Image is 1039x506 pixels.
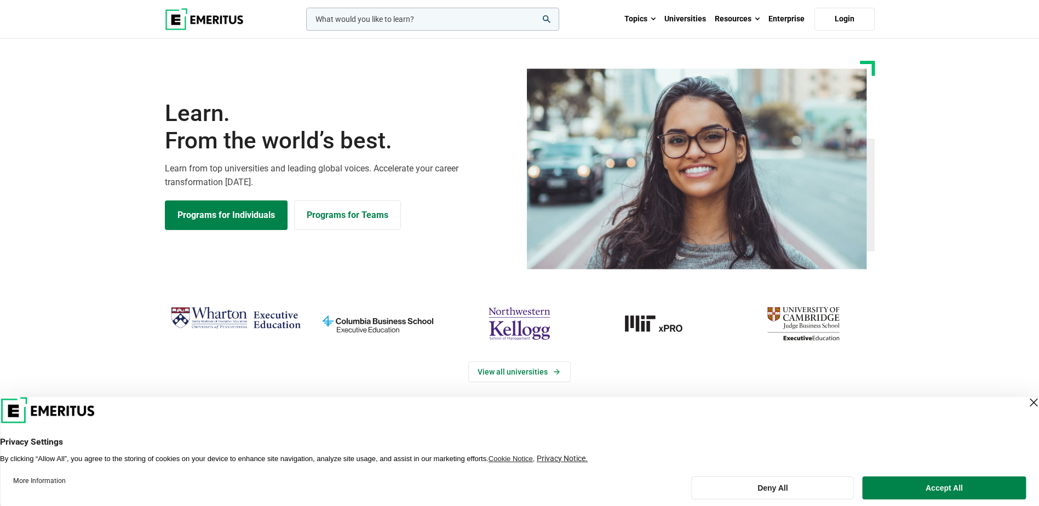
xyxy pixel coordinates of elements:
[454,302,585,345] img: northwestern-kellogg
[738,302,869,345] img: cambridge-judge-business-school
[306,8,559,31] input: woocommerce-product-search-field-0
[814,8,875,31] a: Login
[294,200,401,230] a: Explore for Business
[170,302,301,335] img: Wharton Executive Education
[596,302,727,345] img: MIT xPRO
[312,302,443,345] img: columbia-business-school
[527,68,867,269] img: Learn from the world's best
[468,361,571,382] a: View Universities
[165,100,513,155] h1: Learn.
[165,200,288,230] a: Explore Programs
[165,162,513,189] p: Learn from top universities and leading global voices. Accelerate your career transformation [DATE].
[596,302,727,345] a: MIT-xPRO
[165,127,513,154] span: From the world’s best.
